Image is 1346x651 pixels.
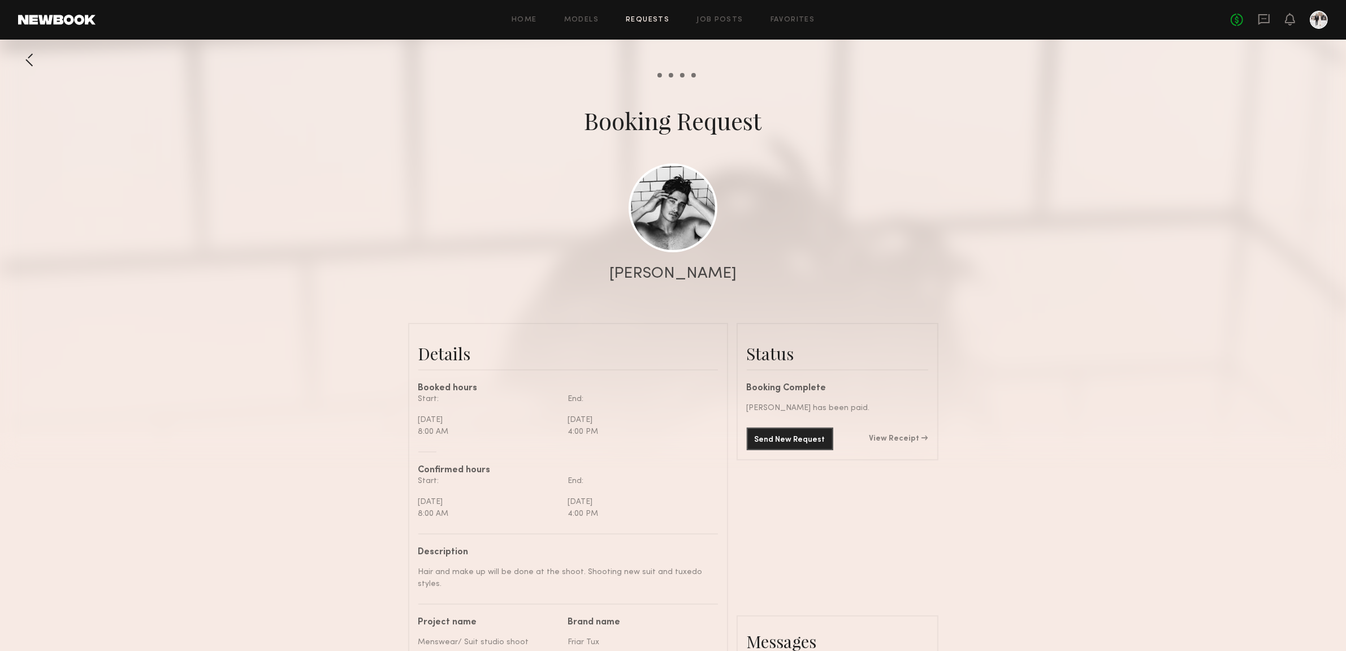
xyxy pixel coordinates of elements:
[747,384,928,393] div: Booking Complete
[418,636,560,648] div: Menswear/ Suit studio shoot
[568,475,709,487] div: End:
[568,426,709,438] div: 4:00 PM
[771,16,815,24] a: Favorites
[869,435,928,443] a: View Receipt
[585,105,762,136] div: Booking Request
[418,384,718,393] div: Booked hours
[418,508,560,520] div: 8:00 AM
[418,414,560,426] div: [DATE]
[418,475,560,487] div: Start:
[568,618,709,627] div: Brand name
[568,414,709,426] div: [DATE]
[564,16,599,24] a: Models
[568,636,709,648] div: Friar Tux
[568,496,709,508] div: [DATE]
[418,393,560,405] div: Start:
[626,16,669,24] a: Requests
[418,496,560,508] div: [DATE]
[747,402,928,414] div: [PERSON_NAME] has been paid.
[418,548,709,557] div: Description
[418,426,560,438] div: 8:00 AM
[747,342,928,365] div: Status
[747,428,833,450] button: Send New Request
[418,566,709,590] div: Hair and make up will be done at the shoot. Shooting new suit and tuxedo styles.
[568,393,709,405] div: End:
[512,16,537,24] a: Home
[418,618,560,627] div: Project name
[696,16,743,24] a: Job Posts
[418,466,718,475] div: Confirmed hours
[609,266,737,282] div: [PERSON_NAME]
[568,508,709,520] div: 4:00 PM
[418,342,718,365] div: Details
